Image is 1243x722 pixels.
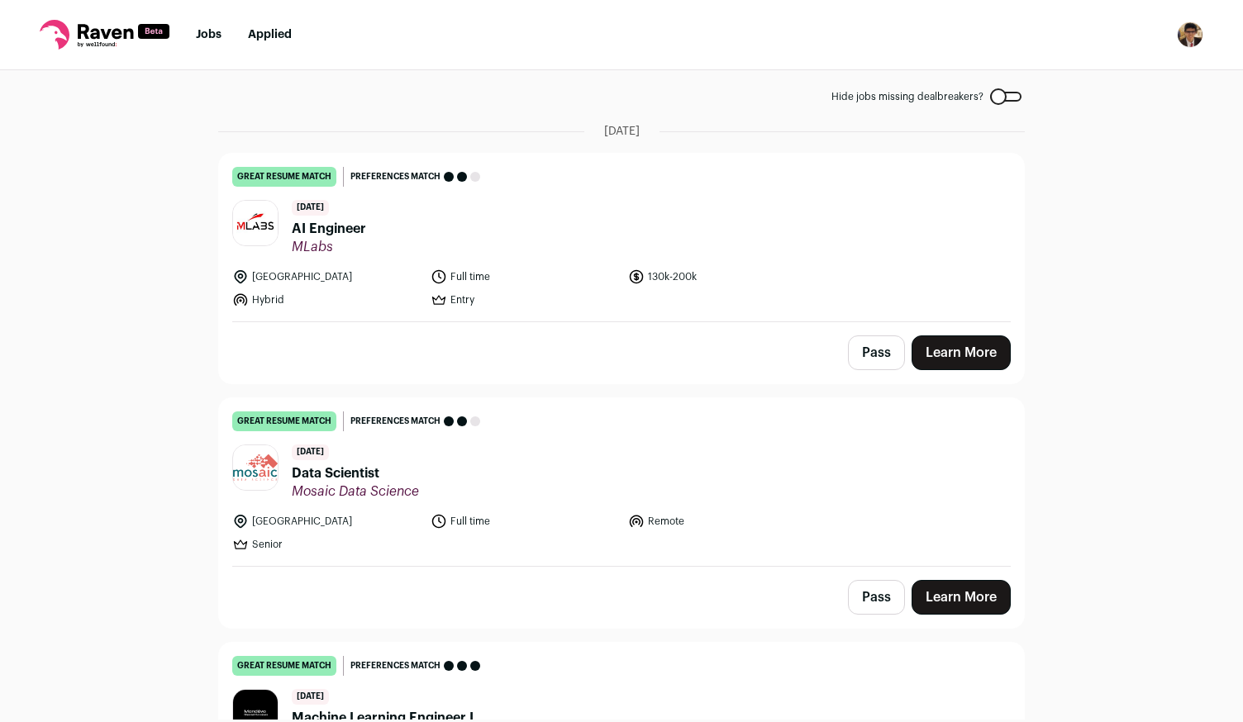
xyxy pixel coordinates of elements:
[1177,21,1203,48] button: Open dropdown
[431,268,619,285] li: Full time
[912,580,1011,615] a: Learn More
[232,411,336,431] div: great resume match
[292,200,329,216] span: [DATE]
[628,513,817,530] li: Remote
[292,219,366,239] span: AI Engineer
[628,268,817,285] li: 130k-200k
[232,167,336,187] div: great resume match
[831,90,983,103] span: Hide jobs missing dealbreakers?
[232,656,336,676] div: great resume match
[431,292,619,308] li: Entry
[350,169,441,185] span: Preferences match
[232,268,421,285] li: [GEOGRAPHIC_DATA]
[292,463,419,483] span: Data Scientist
[350,658,441,674] span: Preferences match
[912,335,1011,370] a: Learn More
[232,513,421,530] li: [GEOGRAPHIC_DATA]
[848,580,905,615] button: Pass
[248,29,292,40] a: Applied
[848,335,905,370] button: Pass
[219,154,1024,321] a: great resume match Preferences match [DATE] AI Engineer MLabs [GEOGRAPHIC_DATA] Full time 130k-20...
[431,513,619,530] li: Full time
[233,201,278,245] img: d1effda0089e8ec543ae10c9fc47db8d0e861d00f8cdb010f7d9ccb6dc6f7540
[1177,21,1203,48] img: 10210514-medium_jpg
[292,239,366,255] span: MLabs
[233,445,278,490] img: 84963a773a2233732c2301999eeb452f5ba659012dbdfc1ac9a3a0e774b07259.png
[292,689,329,705] span: [DATE]
[196,29,221,40] a: Jobs
[292,444,329,460] span: [DATE]
[292,483,419,500] span: Mosaic Data Science
[350,413,441,430] span: Preferences match
[604,123,640,140] span: [DATE]
[232,292,421,308] li: Hybrid
[219,398,1024,566] a: great resume match Preferences match [DATE] Data Scientist Mosaic Data Science [GEOGRAPHIC_DATA] ...
[232,536,421,553] li: Senior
